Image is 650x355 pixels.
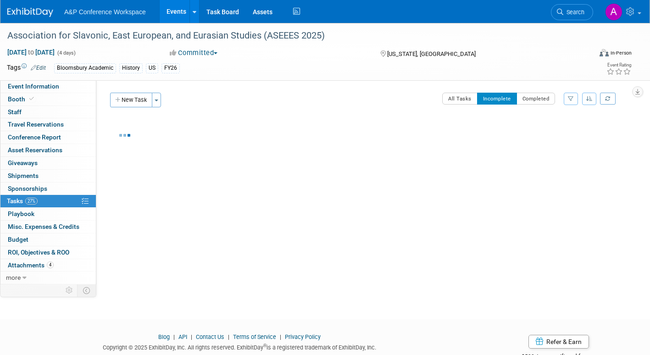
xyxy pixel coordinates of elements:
span: more [6,274,21,281]
span: Travel Reservations [8,121,64,128]
td: Tags [7,63,46,73]
button: Incomplete [477,93,517,105]
span: ROI, Objectives & ROO [8,249,69,256]
span: Asset Reservations [8,146,62,154]
div: FY26 [161,63,180,73]
td: Personalize Event Tab Strip [61,284,78,296]
span: Playbook [8,210,34,217]
span: Sponsorships [8,185,47,192]
div: Bloomsbury Academic [54,63,116,73]
img: ExhibitDay [7,8,53,17]
a: API [178,333,187,340]
a: Tasks27% [0,195,96,207]
a: Attachments4 [0,259,96,272]
div: Association for Slavonic, East European, and Eurasian Studies (ASEEES 2025) [4,28,578,44]
span: Tasks [7,197,38,205]
a: Search [551,4,593,20]
span: | [278,333,283,340]
span: [US_STATE], [GEOGRAPHIC_DATA] [387,50,476,57]
a: Refresh [600,93,616,105]
span: to [27,49,35,56]
a: Travel Reservations [0,118,96,131]
td: Toggle Event Tabs [78,284,96,296]
a: Conference Report [0,131,96,144]
a: Refer & Earn [528,335,589,349]
i: Booth reservation complete [29,96,34,101]
span: Giveaways [8,159,38,166]
a: Terms of Service [233,333,276,340]
a: more [0,272,96,284]
span: [DATE] [DATE] [7,48,55,56]
div: In-Person [610,50,632,56]
div: Event Rating [606,63,631,67]
button: New Task [110,93,152,107]
img: loading... [119,134,130,137]
a: Edit [31,65,46,71]
button: Committed [167,48,221,58]
span: Conference Report [8,133,61,141]
a: ROI, Objectives & ROO [0,246,96,259]
img: Amanda Oney [605,3,622,21]
span: Misc. Expenses & Credits [8,223,79,230]
span: (4 days) [56,50,76,56]
a: Asset Reservations [0,144,96,156]
a: Blog [158,333,170,340]
span: A&P Conference Workspace [64,8,146,16]
span: Staff [8,108,22,116]
span: Booth [8,95,36,103]
div: Copyright © 2025 ExhibitDay, Inc. All rights reserved. ExhibitDay is a registered trademark of Ex... [7,341,472,352]
button: Completed [517,93,556,105]
a: Privacy Policy [285,333,321,340]
span: Event Information [8,83,59,90]
span: Budget [8,236,28,243]
span: | [226,333,232,340]
sup: ® [263,343,267,348]
span: Attachments [8,261,54,269]
span: 4 [47,261,54,268]
div: US [146,63,158,73]
a: Booth [0,93,96,105]
div: History [119,63,143,73]
a: Shipments [0,170,96,182]
span: Shipments [8,172,39,179]
span: 27% [25,198,38,205]
a: Playbook [0,208,96,220]
img: Format-Inperson.png [600,49,609,56]
a: Sponsorships [0,183,96,195]
a: Giveaways [0,157,96,169]
span: Search [563,9,584,16]
span: | [189,333,194,340]
a: Event Information [0,80,96,93]
a: Budget [0,233,96,246]
a: Misc. Expenses & Credits [0,221,96,233]
div: Event Format [539,48,632,61]
a: Contact Us [196,333,224,340]
button: All Tasks [442,93,478,105]
span: | [171,333,177,340]
a: Staff [0,106,96,118]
